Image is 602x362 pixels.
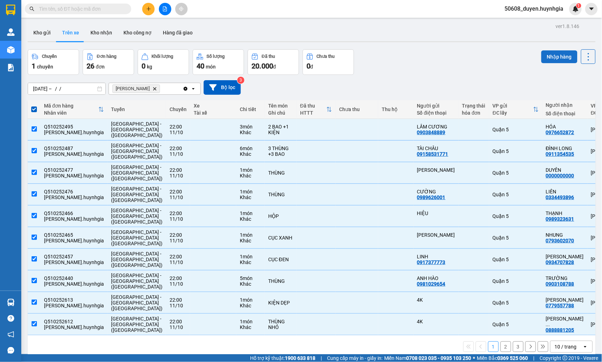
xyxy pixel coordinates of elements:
[170,275,187,281] div: 22:00
[111,164,162,181] span: [GEOGRAPHIC_DATA] - [GEOGRAPHIC_DATA] ([GEOGRAPHIC_DATA])
[44,151,104,157] div: nguyen.huynhgia
[87,62,94,70] span: 26
[7,46,15,54] img: warehouse-icon
[493,257,539,262] div: Quận 5
[589,6,595,12] span: caret-down
[493,300,539,306] div: Quận 5
[384,354,471,362] span: Miền Nam
[462,110,486,116] div: hóa đơn
[546,146,584,151] div: ĐÌNH LONG
[240,297,261,303] div: 1 món
[39,5,123,13] input: Tìm tên, số ĐT hoặc mã đơn
[240,324,261,330] div: Khác
[193,49,244,75] button: Số lượng40món
[42,54,57,59] div: Chuyến
[170,297,187,303] div: 22:00
[273,64,276,70] span: đ
[44,319,104,324] div: Q510252612
[97,54,116,59] div: Đơn hàng
[417,210,455,216] div: HIỆU
[7,331,14,338] span: notification
[32,62,35,70] span: 1
[170,319,187,324] div: 22:00
[175,3,188,15] button: aim
[546,327,574,333] div: 0888881205
[262,54,275,59] div: Đã thu
[44,303,104,308] div: nguyen.huynhgia
[44,232,104,238] div: Q510252465
[111,229,162,246] span: [GEOGRAPHIC_DATA] - [GEOGRAPHIC_DATA] ([GEOGRAPHIC_DATA])
[190,86,196,92] svg: open
[6,5,15,15] img: logo-vxr
[170,254,187,259] div: 22:00
[44,130,104,135] div: nguyen.huynhgia
[183,86,188,92] svg: Clear all
[300,103,326,109] div: Đã thu
[268,146,293,157] div: 3 THÙNG +3 BAO
[339,106,375,112] div: Chưa thu
[493,322,539,327] div: Quận 5
[417,189,455,194] div: CƯỜNG
[44,189,104,194] div: Q510252476
[546,173,574,179] div: 0000000000
[170,216,187,222] div: 11/10
[417,167,455,173] div: THU HẰNG
[546,232,584,238] div: NHUNG
[488,341,499,352] button: 1
[417,275,455,281] div: ANH HÀO
[268,235,293,241] div: CỤC XANH
[44,238,104,243] div: nguyen.huynhgia
[170,173,187,179] div: 11/10
[240,238,261,243] div: Khác
[44,110,98,116] div: Nhân viên
[327,354,382,362] span: Cung cấp máy in - giấy in:
[111,121,162,138] span: [GEOGRAPHIC_DATA] - [GEOGRAPHIC_DATA] ([GEOGRAPHIC_DATA])
[111,208,162,225] span: [GEOGRAPHIC_DATA] - [GEOGRAPHIC_DATA] ([GEOGRAPHIC_DATA])
[44,275,104,281] div: Q510252440
[44,254,104,259] div: Q510252457
[585,3,598,15] button: caret-down
[417,232,455,238] div: KIM ĐÍNH
[317,54,335,59] div: Chưa thu
[417,151,448,157] div: 09158531771
[170,167,187,173] div: 22:00
[489,100,542,119] th: Toggle SortBy
[44,216,104,222] div: nguyen.huynhgia
[112,84,160,93] span: Cam Đức, close by backspace
[7,64,15,71] img: solution-icon
[310,64,313,70] span: đ
[170,151,187,157] div: 11/10
[250,354,315,362] span: Hỗ trợ kỹ thuật:
[546,111,584,116] div: Số điện thoại
[240,259,261,265] div: Khác
[170,124,187,130] div: 22:00
[303,49,354,75] button: Chưa thu0đ
[268,124,293,135] div: 2 BAO +1 KIỆN
[240,130,261,135] div: Khác
[240,303,261,308] div: Khác
[268,300,293,306] div: KIỆN DẸP
[248,49,299,75] button: Đã thu20.000đ
[44,281,104,287] div: nguyen.huynhgia
[546,316,584,327] div: JIMMY STUDIO
[240,281,261,287] div: Khác
[7,28,15,36] img: warehouse-icon
[44,297,104,303] div: Q510252613
[417,110,455,116] div: Số điện thoại
[321,354,322,362] span: |
[382,106,410,112] div: Thu hộ
[578,3,580,8] span: 1
[44,259,104,265] div: nguyen.huynhgia
[546,210,584,216] div: THẠNH
[546,254,584,259] div: HỒNG NGỌC
[7,299,15,306] img: warehouse-icon
[111,143,162,160] span: [GEOGRAPHIC_DATA] - [GEOGRAPHIC_DATA] ([GEOGRAPHIC_DATA])
[111,294,162,311] span: [GEOGRAPHIC_DATA] - [GEOGRAPHIC_DATA] ([GEOGRAPHIC_DATA])
[44,167,104,173] div: Q510252477
[268,110,293,116] div: Ghi chú
[546,130,574,135] div: 0976652872
[197,62,204,70] span: 40
[417,297,455,303] div: 4K
[44,124,104,130] div: Q510252495
[157,24,198,41] button: Hàng đã giao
